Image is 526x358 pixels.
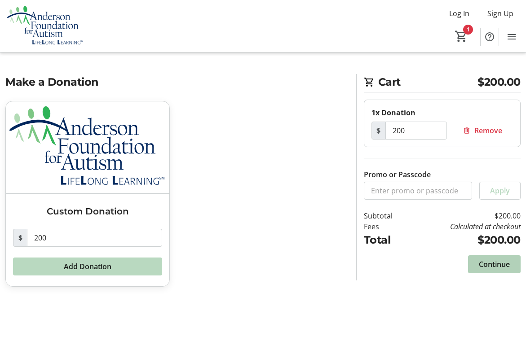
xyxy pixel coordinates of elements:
button: Log In [442,6,477,21]
h3: Custom Donation [13,205,162,218]
span: $ [371,122,386,140]
button: Help [481,28,499,46]
button: Apply [479,182,521,200]
span: Sign Up [487,8,513,19]
span: Apply [490,185,510,196]
h2: Make a Donation [5,74,345,90]
button: Sign Up [480,6,521,21]
span: Remove [474,125,502,136]
button: Menu [503,28,521,46]
span: Continue [479,259,510,270]
span: $200.00 [477,74,521,90]
span: Log In [449,8,469,19]
td: $200.00 [409,210,521,221]
span: Add Donation [64,261,111,272]
button: Remove [452,122,513,140]
td: Calculated at checkout [409,221,521,232]
button: Add Donation [13,258,162,275]
td: Fees [364,221,409,232]
div: 1x Donation [371,107,513,118]
td: Total [364,232,409,248]
h2: Cart [364,74,521,92]
label: Promo or Passcode [364,169,431,180]
img: Anderson Foundation for Autism 's Logo [5,4,85,48]
button: Continue [468,255,521,273]
input: Donation Amount [385,122,447,140]
span: $ [13,229,27,247]
img: Custom Donation [6,101,169,193]
input: Enter promo or passcode [364,182,472,200]
td: $200.00 [409,232,521,248]
td: Subtotal [364,210,409,221]
input: Donation Amount [27,229,162,247]
button: Cart [453,28,469,44]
